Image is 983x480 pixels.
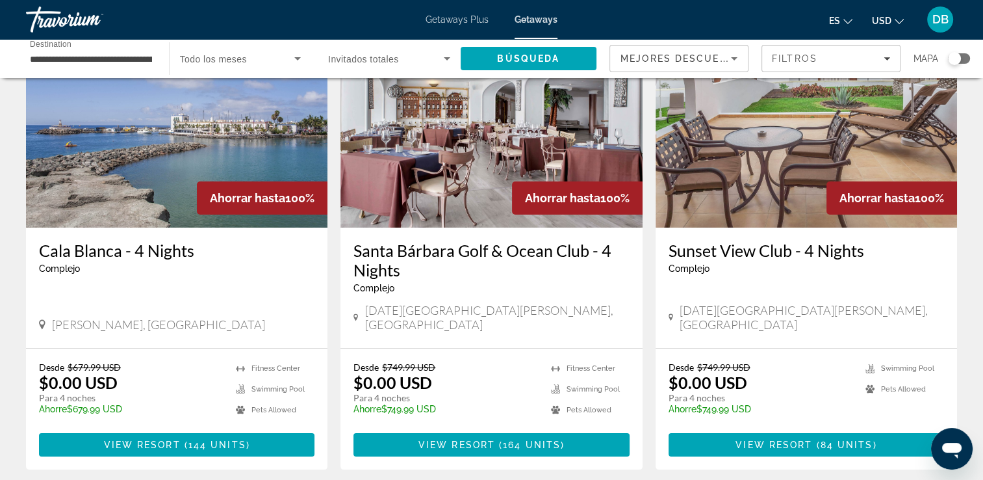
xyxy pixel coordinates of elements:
button: View Resort(84 units) [669,433,944,457]
input: Select destination [30,51,152,67]
p: Para 4 noches [39,392,223,404]
span: Pets Allowed [251,406,296,414]
img: Sunset View Club - 4 Nights [656,20,957,228]
span: $679.99 USD [68,362,121,373]
span: [DATE][GEOGRAPHIC_DATA][PERSON_NAME], [GEOGRAPHIC_DATA] [680,303,944,332]
span: USD [872,16,891,26]
span: View Resort [418,440,495,450]
span: ( ) [181,440,250,450]
span: 84 units [821,440,873,450]
p: $0.00 USD [39,373,118,392]
span: [DATE][GEOGRAPHIC_DATA][PERSON_NAME], [GEOGRAPHIC_DATA] [365,303,630,332]
span: 144 units [188,440,246,450]
button: View Resort(144 units) [39,433,314,457]
span: Ahorre [39,404,67,414]
p: Para 4 noches [353,392,537,404]
a: Getaways Plus [426,14,489,25]
a: Getaways [515,14,557,25]
span: Pets Allowed [567,406,611,414]
button: User Menu [923,6,957,33]
button: Change currency [872,11,904,30]
button: Search [461,47,597,70]
span: Ahorrar hasta [210,191,285,205]
span: Ahorrar hasta [839,191,915,205]
span: Mejores descuentos [620,53,750,64]
img: Santa Bárbara Golf & Ocean Club - 4 Nights [340,20,642,228]
mat-select: Sort by [620,51,737,66]
span: View Resort [735,440,812,450]
span: Desde [669,362,694,373]
span: Mapa [913,49,938,68]
span: Filtros [772,53,817,64]
span: 164 units [503,440,561,450]
p: $0.00 USD [669,373,747,392]
span: ( ) [495,440,565,450]
p: $749.99 USD [669,404,852,414]
span: Búsqueda [497,53,559,64]
span: Pets Allowed [881,385,926,393]
span: Ahorre [669,404,696,414]
div: 100% [826,181,957,215]
span: DB [932,13,949,26]
p: $749.99 USD [353,404,537,414]
span: [PERSON_NAME], [GEOGRAPHIC_DATA] [52,317,265,332]
span: View Resort [103,440,180,450]
span: Swimming Pool [567,385,620,393]
button: Filters [761,45,900,72]
a: Sunset View Club - 4 Nights [669,241,944,260]
span: Complejo [353,283,394,293]
span: Complejo [669,263,709,274]
p: $679.99 USD [39,404,223,414]
img: Cala Blanca - 4 Nights [26,20,327,228]
span: Desde [39,362,64,373]
span: Swimming Pool [251,385,305,393]
a: Cala Blanca - 4 Nights [39,241,314,260]
span: $749.99 USD [382,362,435,373]
span: ( ) [812,440,876,450]
span: Destination [30,40,71,48]
div: 100% [512,181,643,215]
p: Para 4 noches [669,392,852,404]
a: Santa Bárbara Golf & Ocean Club - 4 Nights [353,241,629,280]
span: Todo los meses [180,54,247,64]
p: $0.00 USD [353,373,432,392]
span: Ahorrar hasta [525,191,600,205]
span: es [829,16,840,26]
iframe: Botón para iniciar la ventana de mensajería [931,428,973,470]
span: Fitness Center [567,364,615,373]
a: Travorium [26,3,156,36]
span: Fitness Center [251,364,300,373]
span: Invitados totales [328,54,399,64]
span: Complejo [39,263,80,274]
span: Desde [353,362,379,373]
span: Ahorre [353,404,381,414]
button: View Resort(164 units) [353,433,629,457]
div: 100% [197,181,327,215]
span: Swimming Pool [881,364,934,373]
span: $749.99 USD [697,362,750,373]
button: Change language [829,11,852,30]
